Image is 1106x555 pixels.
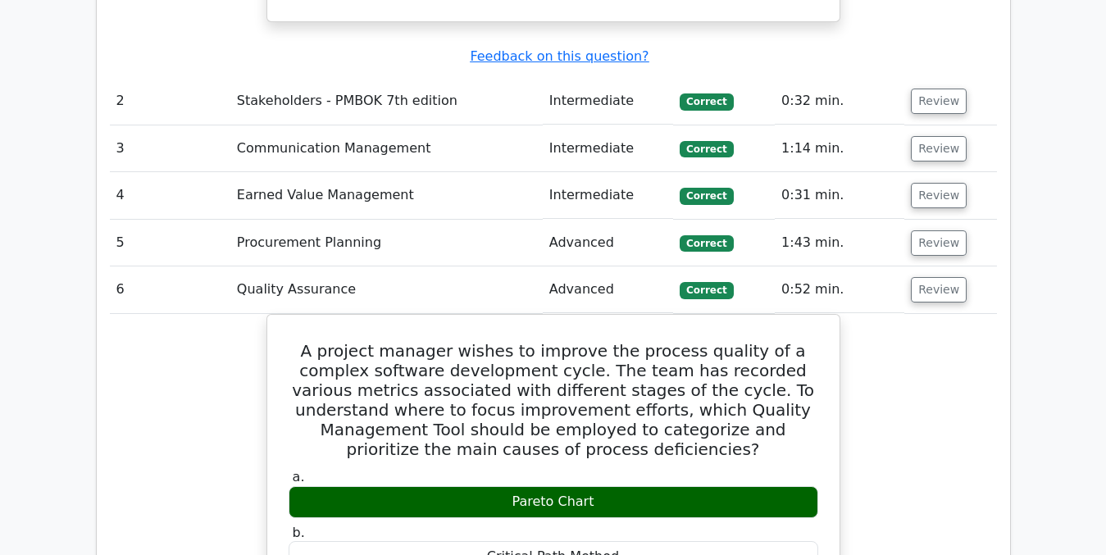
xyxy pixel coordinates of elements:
[230,125,543,172] td: Communication Management
[230,266,543,313] td: Quality Assurance
[110,266,230,313] td: 6
[110,172,230,219] td: 4
[543,78,673,125] td: Intermediate
[775,172,904,219] td: 0:31 min.
[230,172,543,219] td: Earned Value Management
[911,183,967,208] button: Review
[680,141,733,157] span: Correct
[230,220,543,266] td: Procurement Planning
[680,282,733,298] span: Correct
[543,266,673,313] td: Advanced
[293,525,305,540] span: b.
[775,266,904,313] td: 0:52 min.
[110,78,230,125] td: 2
[775,125,904,172] td: 1:14 min.
[911,136,967,161] button: Review
[680,93,733,110] span: Correct
[680,188,733,204] span: Correct
[775,78,904,125] td: 0:32 min.
[230,78,543,125] td: Stakeholders - PMBOK 7th edition
[543,220,673,266] td: Advanced
[289,486,818,518] div: Pareto Chart
[287,341,820,459] h5: A project manager wishes to improve the process quality of a complex software development cycle. ...
[470,48,649,64] a: Feedback on this question?
[543,125,673,172] td: Intermediate
[293,469,305,484] span: a.
[110,125,230,172] td: 3
[543,172,673,219] td: Intermediate
[775,220,904,266] td: 1:43 min.
[911,230,967,256] button: Review
[911,89,967,114] button: Review
[911,277,967,303] button: Review
[680,235,733,252] span: Correct
[110,220,230,266] td: 5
